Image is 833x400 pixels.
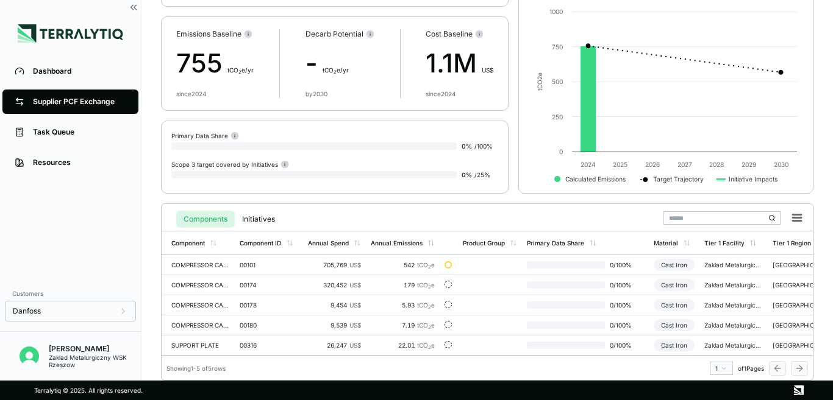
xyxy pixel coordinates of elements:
div: 9,539 [308,321,361,329]
div: Zaklad Metalurgiczny WSK Rzeszow - [GEOGRAPHIC_DATA] [704,261,763,268]
div: Material [654,239,678,247]
div: 755 [176,44,254,83]
div: [GEOGRAPHIC_DATA] [773,342,831,349]
div: Cast Iron [654,279,695,291]
text: 2029 [742,161,756,168]
span: of 1 Pages [738,365,764,372]
div: COMPRESSOR CASING,RAW [171,261,230,268]
button: Initiatives [235,211,282,228]
div: 542 [371,261,435,268]
div: 00180 [240,321,298,329]
text: Calculated Emissions [565,175,626,183]
text: tCO e [536,72,543,91]
div: Component ID [240,239,281,247]
div: COMPRESSOR CASING,RAW [171,301,230,309]
div: - [306,44,374,83]
tspan: 2 [536,76,543,80]
div: 179 [371,281,435,289]
text: Initiative Impacts [729,175,778,183]
div: Customers [5,286,136,301]
div: Zaklad Metalurgiczny WSK Rzeszow - [GEOGRAPHIC_DATA] [704,301,763,309]
span: Danfoss [13,306,41,316]
div: 22.01 [371,342,435,349]
div: 320,452 [308,281,361,289]
div: 00174 [240,281,298,289]
div: 00178 [240,301,298,309]
div: Tier 1 Region [773,239,811,247]
div: Cost Baseline [426,29,493,39]
div: 1 [715,365,728,372]
div: [GEOGRAPHIC_DATA] [773,321,831,329]
div: Cast Iron [654,319,695,331]
div: 00316 [240,342,298,349]
div: 00101 [240,261,298,268]
text: 500 [552,78,563,85]
span: / 100 % [474,142,493,150]
text: 0 [559,148,563,155]
span: t CO e/yr [323,66,349,74]
text: 2025 [613,161,627,168]
span: US$ [349,342,361,349]
span: 0 / 100 % [605,342,644,349]
sub: 2 [334,69,337,75]
div: 9,454 [308,301,361,309]
span: US$ [349,281,361,289]
div: COMPRESSOR CASTING,RAW [171,321,230,329]
div: Zaklad Metalurgiczny WSK Rzeszow - [GEOGRAPHIC_DATA] [704,321,763,329]
div: COMPRESSOR CASING,RAW [171,281,230,289]
div: Cast Iron [654,339,695,351]
span: US$ [482,66,493,74]
div: Zaklad Metalurgiczny WSK Rzeszow - [GEOGRAPHIC_DATA] [704,281,763,289]
div: Product Group [463,239,505,247]
text: 2030 [774,161,788,168]
span: tCO e [417,342,435,349]
button: Open user button [15,342,44,371]
div: Cast Iron [654,259,695,271]
div: Decarb Potential [306,29,374,39]
text: 250 [552,113,563,121]
div: SUPPORT PLATE [171,342,230,349]
span: 0 / 100 % [605,301,644,309]
sub: 2 [428,325,431,330]
text: 1000 [549,8,563,15]
div: Annual Spend [308,239,349,247]
span: 0 / 100 % [605,261,644,268]
span: 0 / 100 % [605,321,644,329]
span: tCO e [417,301,435,309]
div: Cast Iron [654,299,695,311]
text: 750 [552,43,563,51]
div: Primary Data Share [171,131,239,140]
span: US$ [349,321,361,329]
div: [PERSON_NAME] [49,344,141,354]
div: Supplier PCF Exchange [33,97,126,107]
span: / 25 % [474,171,490,178]
div: Emissions Baseline [176,29,254,39]
span: 0 / 100 % [605,281,644,289]
sub: 2 [428,284,431,290]
div: 7.19 [371,321,435,329]
div: Showing 1 - 5 of 5 rows [166,365,226,372]
div: by 2030 [306,90,327,97]
text: 2027 [677,161,692,168]
div: Task Queue [33,127,126,137]
span: tCO e [417,321,435,329]
span: 0 % [462,142,472,150]
div: 5.93 [371,301,435,309]
div: Zaklad Metalurgiczny WSK Rzeszow [49,354,141,368]
div: [GEOGRAPHIC_DATA] [773,261,831,268]
sub: 2 [428,264,431,270]
div: [GEOGRAPHIC_DATA] [773,301,831,309]
div: 26,247 [308,342,361,349]
span: tCO e [417,281,435,289]
span: 0 % [462,171,472,178]
sub: 2 [238,69,241,75]
div: 1.1M [426,44,493,83]
div: Scope 3 target covered by Initiatives [171,160,289,169]
span: t CO e/yr [227,66,254,74]
div: Annual Emissions [371,239,423,247]
div: Component [171,239,205,247]
text: 2028 [709,161,724,168]
span: tCO e [417,261,435,268]
button: Components [176,211,235,228]
div: Dashboard [33,66,126,76]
